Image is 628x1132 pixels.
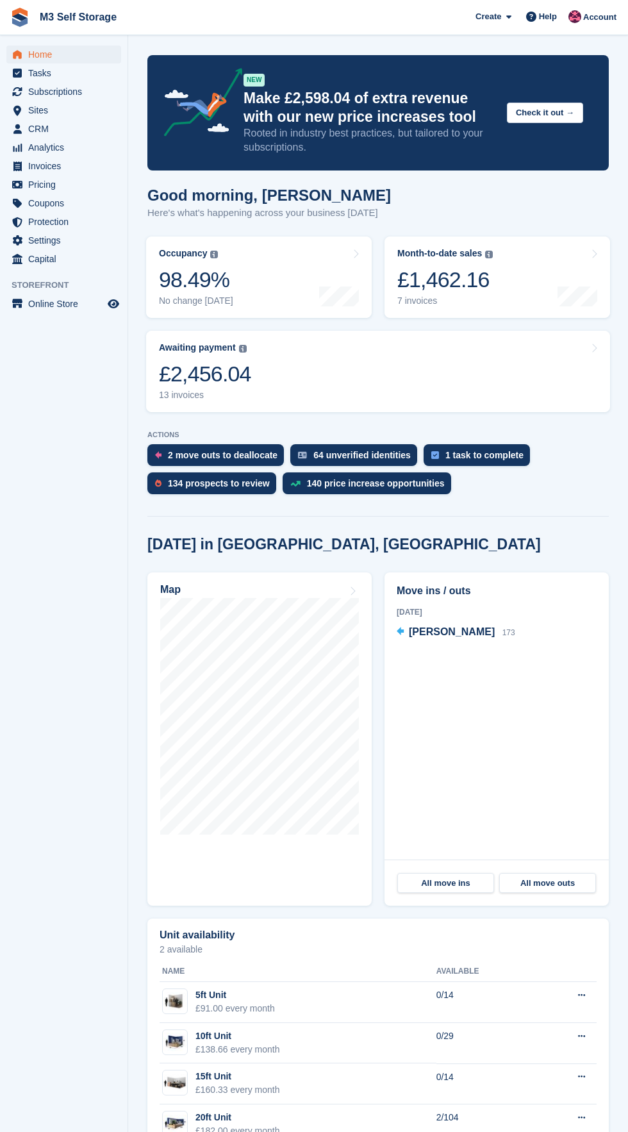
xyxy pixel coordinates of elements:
a: menu [6,213,121,231]
span: Online Store [28,295,105,313]
div: Occupancy [159,248,207,259]
span: Home [28,46,105,63]
button: Check it out → [507,103,583,124]
p: ACTIONS [147,431,609,439]
span: Pricing [28,176,105,194]
th: Available [436,961,535,982]
img: 125-sqft-unit.jpg [163,1074,187,1092]
td: 0/14 [436,982,535,1023]
div: 7 invoices [397,295,493,306]
h2: Unit availability [160,929,235,941]
span: Invoices [28,157,105,175]
a: M3 Self Storage [35,6,122,28]
a: All move ins [397,873,494,894]
span: 173 [502,628,515,637]
a: menu [6,194,121,212]
a: Preview store [106,296,121,312]
img: prospect-51fa495bee0391a8d652442698ab0144808aea92771e9ea1ae160a38d050c398.svg [155,479,161,487]
a: Month-to-date sales £1,462.16 7 invoices [384,237,610,318]
div: 2 move outs to deallocate [168,450,277,460]
a: menu [6,295,121,313]
div: £1,462.16 [397,267,493,293]
a: menu [6,157,121,175]
span: Settings [28,231,105,249]
a: menu [6,231,121,249]
a: menu [6,46,121,63]
a: menu [6,64,121,82]
div: 10ft Unit [195,1029,280,1043]
span: Capital [28,250,105,268]
span: Analytics [28,138,105,156]
a: [PERSON_NAME] 173 [397,624,515,641]
img: Nick Jones [568,10,581,23]
p: Rooted in industry best practices, but tailored to your subscriptions. [244,126,497,154]
a: Awaiting payment £2,456.04 13 invoices [146,331,610,412]
img: price_increase_opportunities-93ffe204e8149a01c8c9dc8f82e8f89637d9d84a8eef4429ea346261dce0b2c0.svg [290,481,301,487]
td: 0/29 [436,1023,535,1064]
div: £160.33 every month [195,1083,280,1097]
p: 2 available [160,945,597,954]
span: Sites [28,101,105,119]
div: £91.00 every month [195,1002,275,1015]
span: Help [539,10,557,23]
img: 32-sqft-unit.jpg [163,992,187,1011]
div: 98.49% [159,267,233,293]
span: Storefront [12,279,128,292]
div: 20ft Unit [195,1111,280,1124]
a: menu [6,176,121,194]
span: Account [583,11,616,24]
div: 64 unverified identities [313,450,411,460]
h2: [DATE] in [GEOGRAPHIC_DATA], [GEOGRAPHIC_DATA] [147,536,541,553]
img: task-75834270c22a3079a89374b754ae025e5fb1db73e45f91037f5363f120a921f8.svg [431,451,439,459]
h2: Map [160,584,181,595]
a: menu [6,83,121,101]
img: verify_identity-adf6edd0f0f0b5bbfe63781bf79b02c33cf7c696d77639b501bdc392416b5a36.svg [298,451,307,459]
td: 0/14 [436,1063,535,1104]
div: Awaiting payment [159,342,236,353]
div: 15ft Unit [195,1070,280,1083]
th: Name [160,961,436,982]
div: NEW [244,74,265,87]
a: All move outs [499,873,596,894]
div: 1 task to complete [445,450,524,460]
h1: Good morning, [PERSON_NAME] [147,187,391,204]
span: CRM [28,120,105,138]
h2: Move ins / outs [397,583,597,599]
img: stora-icon-8386f47178a22dfd0bd8f6a31ec36ba5ce8667c1dd55bd0f319d3a0aa187defe.svg [10,8,29,27]
a: 1 task to complete [424,444,536,472]
div: 5ft Unit [195,988,275,1002]
span: Tasks [28,64,105,82]
a: 140 price increase opportunities [283,472,458,501]
a: 64 unverified identities [290,444,424,472]
div: No change [DATE] [159,295,233,306]
span: Protection [28,213,105,231]
div: [DATE] [397,606,597,618]
a: menu [6,250,121,268]
p: Here's what's happening across your business [DATE] [147,206,391,221]
img: icon-info-grey-7440780725fd019a000dd9b08b2336e03edf1995a4989e88bcd33f0948082b44.svg [485,251,493,258]
a: 2 move outs to deallocate [147,444,290,472]
p: Make £2,598.04 of extra revenue with our new price increases tool [244,89,497,126]
img: move_outs_to_deallocate_icon-f764333ba52eb49d3ac5e1228854f67142a1ed5810a6f6cc68b1a99e826820c5.svg [155,451,161,459]
a: menu [6,101,121,119]
img: price-adjustments-announcement-icon-8257ccfd72463d97f412b2fc003d46551f7dbcb40ab6d574587a9cd5c0d94... [153,68,243,141]
span: Create [475,10,501,23]
a: menu [6,120,121,138]
div: £2,456.04 [159,361,251,387]
div: Month-to-date sales [397,248,482,259]
img: 10-ft-container.jpg [163,1033,187,1051]
a: menu [6,138,121,156]
a: 134 prospects to review [147,472,283,501]
div: 140 price increase opportunities [307,478,445,488]
div: 13 invoices [159,390,251,401]
a: Map [147,572,372,906]
span: Coupons [28,194,105,212]
div: 134 prospects to review [168,478,270,488]
div: £138.66 every month [195,1043,280,1056]
a: Occupancy 98.49% No change [DATE] [146,237,372,318]
span: Subscriptions [28,83,105,101]
img: icon-info-grey-7440780725fd019a000dd9b08b2336e03edf1995a4989e88bcd33f0948082b44.svg [239,345,247,353]
span: [PERSON_NAME] [409,626,495,637]
img: icon-info-grey-7440780725fd019a000dd9b08b2336e03edf1995a4989e88bcd33f0948082b44.svg [210,251,218,258]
